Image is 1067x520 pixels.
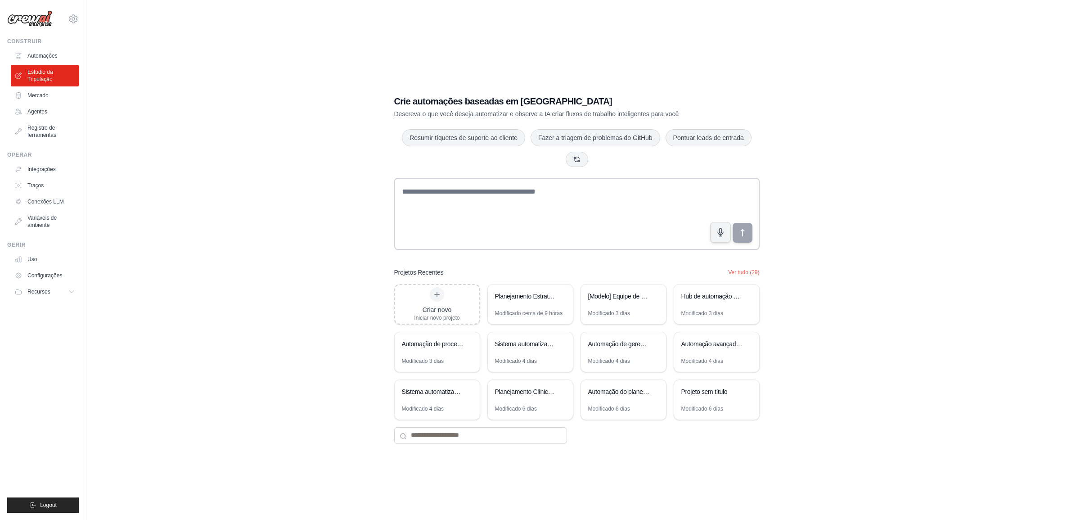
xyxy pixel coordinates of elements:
div: Criar novo [414,305,459,314]
div: Modificado 3 dias [588,310,630,317]
div: Modificado 4 dias [402,405,444,412]
button: Get new suggestions [566,152,588,167]
div: Modificado 4 dias [588,357,630,365]
font: Registro de ferramentas [27,124,75,139]
a: Conexões LLM [11,194,79,209]
a: Automações [11,49,79,63]
button: Logout [7,497,79,513]
div: Modificado 3 dias [402,357,444,365]
div: Modificado 6 dias [681,405,723,412]
a: Integrações [11,162,79,176]
font: Conexões LLM [27,198,64,205]
div: Sistema automatizado de processamento de faturas [495,339,557,348]
span: Recursos [27,288,50,295]
div: Automação de processamento de tickets de suporte ao cliente [402,339,464,348]
div: Hub de automação de mídia social [681,292,743,301]
font: Estúdio da Tripulação [27,68,75,83]
font: Automações [27,52,58,59]
button: Pontuar leads de entrada [666,129,752,146]
p: Descreva o que você deseja automatizar e observe a IA criar fluxos de trabalho inteligentes para ... [394,109,697,118]
div: Modificado cerca de 9 horas [495,310,563,317]
h3: Projetos Recentes [394,268,444,277]
button: Recursos [11,285,79,299]
font: Mercado [27,92,49,99]
a: Mercado [11,88,79,103]
div: Modificado 4 dias [495,357,537,365]
h1: Crie automações baseadas em [GEOGRAPHIC_DATA] [394,95,697,108]
font: Integrações [27,166,56,173]
button: Ver tudo (29) [728,269,759,276]
font: Configurações [27,272,62,279]
div: Automação avançada de marketing por e-mail [681,339,743,348]
div: Modificado 6 dias [588,405,630,412]
a: Uso [11,252,79,267]
div: [Modelo] Equipe de Lead Scoring e Estratégia [588,292,650,301]
font: Variáveis de ambiente [27,214,75,229]
div: Projeto sem título [681,387,743,396]
div: Automação do planejamento estratégico de saúde [588,387,650,396]
a: Variáveis de ambiente [11,211,79,232]
div: Operar [7,151,79,158]
span: Logout [40,502,57,509]
a: Configurações [11,268,79,283]
a: Estúdio da Tripulação [11,65,79,86]
div: Gerir [7,241,79,249]
div: Modificado 4 dias [681,357,723,365]
button: Click to speak your automation idea [710,222,731,243]
font: Uso [27,256,37,263]
div: Planejamento Estratégico ser_clinical_24h [495,292,557,301]
div: Iniciar novo projeto [414,314,459,321]
div: Modificado 6 dias [495,405,537,412]
font: Agentes [27,108,47,115]
img: Logotipo [7,10,52,27]
a: Registro de ferramentas [11,121,79,142]
button: Resumir tíquetes de suporte ao cliente [402,129,525,146]
a: Traços [11,178,79,193]
div: Sistema automatizado de processamento e aprovação de faturas [402,387,464,396]
button: Fazer a triagem de problemas do GitHub [531,129,660,146]
div: Automação de gerenciamento de problemas do GitHub [588,339,650,348]
div: Modificado 3 dias [681,310,723,317]
div: Planejamento Clínico e Operacional Estratégico em Saúde [495,387,557,396]
a: Agentes [11,104,79,119]
font: Traços [27,182,44,189]
div: Construir [7,38,79,45]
